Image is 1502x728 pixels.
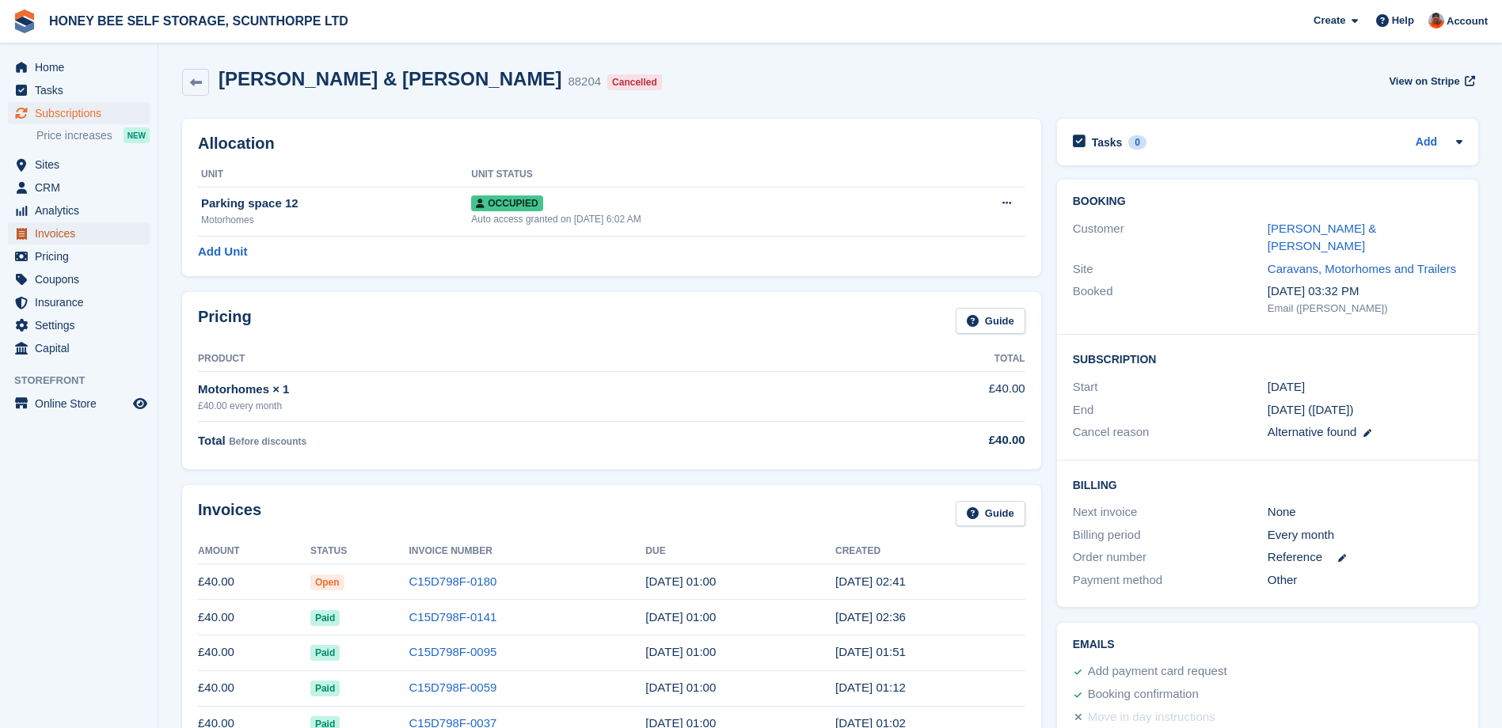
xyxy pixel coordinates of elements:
[409,645,496,658] a: C15D798F-0095
[1268,526,1462,544] div: Every month
[1382,68,1478,94] a: View on Stripe
[1447,13,1488,29] span: Account
[1073,195,1462,208] h2: Booking
[201,195,471,213] div: Parking space 12
[1088,662,1227,681] div: Add payment card request
[229,436,306,447] span: Before discounts
[198,434,226,447] span: Total
[35,291,130,313] span: Insurance
[43,8,355,34] a: HONEY BEE SELF STORAGE, SCUNTHORPE LTD
[35,199,130,222] span: Analytics
[1268,262,1456,275] a: Caravans, Motorhomes and Trailers
[471,162,934,188] th: Unit Status
[35,314,130,336] span: Settings
[310,645,340,661] span: Paid
[1268,503,1462,521] div: None
[36,128,112,143] span: Price increases
[1268,425,1357,438] span: Alternative found
[198,347,818,372] th: Product
[198,308,252,334] h2: Pricing
[1073,351,1462,366] h2: Subscription
[219,68,561,89] h2: [PERSON_NAME] & [PERSON_NAME]
[1088,685,1199,704] div: Booking confirmation
[645,645,716,658] time: 2025-08-02 00:00:00 UTC
[1268,282,1462,301] div: [DATE] 03:32 PM
[1389,74,1459,89] span: View on Stripe
[8,176,150,199] a: menu
[198,564,310,600] td: £40.00
[1268,222,1377,253] a: [PERSON_NAME] & [PERSON_NAME]
[198,600,310,635] td: £40.00
[956,501,1025,527] a: Guide
[818,431,1025,449] div: £40.00
[1073,423,1268,442] div: Cancel reason
[818,347,1025,372] th: Total
[1268,403,1354,416] span: [DATE] ([DATE])
[8,154,150,176] a: menu
[1268,378,1305,396] time: 2025-06-01 00:00:00 UTC
[198,635,310,670] td: £40.00
[1428,13,1444,28] img: Abbie Tucker
[8,268,150,290] a: menu
[198,162,471,188] th: Unit
[8,245,150,267] a: menu
[14,373,158,389] span: Storefront
[201,213,471,227] div: Motorhomes
[310,681,340,696] span: Paid
[198,670,310,706] td: £40.00
[310,539,409,564] th: Status
[1073,282,1268,316] div: Booked
[8,79,150,101] a: menu
[471,195,542,211] span: Occupied
[35,102,130,124] span: Subscriptions
[835,681,906,694] time: 2025-07-01 00:12:06 UTC
[131,394,150,413] a: Preview store
[568,73,601,91] div: 88204
[198,243,247,261] a: Add Unit
[1073,526,1268,544] div: Billing period
[818,371,1025,421] td: £40.00
[8,392,150,415] a: menu
[35,337,130,359] span: Capital
[36,127,150,144] a: Price increases NEW
[198,399,818,413] div: £40.00 every month
[956,308,1025,334] a: Guide
[1314,13,1345,28] span: Create
[198,381,818,399] div: Motorhomes × 1
[835,610,906,624] time: 2025-09-01 01:36:12 UTC
[1128,135,1146,150] div: 0
[607,74,662,90] div: Cancelled
[8,56,150,78] a: menu
[1268,548,1322,567] span: Reference
[1416,134,1437,152] a: Add
[35,245,130,267] span: Pricing
[8,314,150,336] a: menu
[409,574,496,588] a: C15D798F-0180
[198,539,310,564] th: Amount
[835,645,906,658] time: 2025-08-01 00:51:25 UTC
[124,127,150,143] div: NEW
[35,79,130,101] span: Tasks
[1073,401,1268,419] div: End
[1073,639,1462,651] h2: Emails
[35,222,130,245] span: Invoices
[645,539,835,564] th: Due
[1092,135,1123,150] h2: Tasks
[1073,378,1268,396] div: Start
[35,268,130,290] span: Coupons
[35,154,130,176] span: Sites
[835,574,906,588] time: 2025-10-01 01:41:11 UTC
[198,501,261,527] h2: Invoices
[13,9,36,33] img: stora-icon-8386f47178a22dfd0bd8f6a31ec36ba5ce8667c1dd55bd0f319d3a0aa187defe.svg
[645,681,716,694] time: 2025-07-02 00:00:00 UTC
[471,212,934,226] div: Auto access granted on [DATE] 6:02 AM
[1088,708,1215,727] div: Move in day instructions
[8,222,150,245] a: menu
[35,176,130,199] span: CRM
[8,337,150,359] a: menu
[1073,548,1268,567] div: Order number
[1073,476,1462,492] h2: Billing
[35,56,130,78] span: Home
[8,291,150,313] a: menu
[1392,13,1414,28] span: Help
